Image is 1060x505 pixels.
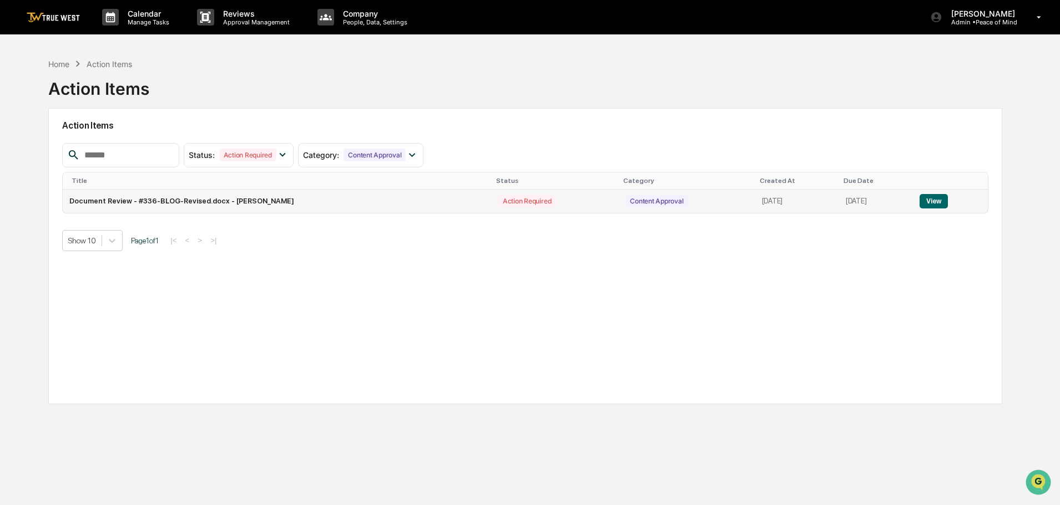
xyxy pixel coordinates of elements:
[92,181,96,190] span: •
[7,243,74,263] a: 🔎Data Lookup
[760,177,835,185] div: Created At
[11,228,20,237] div: 🖐️
[344,149,406,161] div: Content Approval
[34,181,90,190] span: [PERSON_NAME]
[623,177,750,185] div: Category
[496,177,614,185] div: Status
[172,121,202,134] button: See all
[11,85,31,105] img: 1746055101610-c473b297-6a78-478c-a979-82029cc54cd1
[78,274,134,283] a: Powered byPylon
[11,170,29,188] img: Tammy Steffen
[214,18,295,26] p: Approval Management
[48,59,69,69] div: Home
[334,18,413,26] p: People, Data, Settings
[98,181,121,190] span: [DATE]
[625,195,688,207] div: Content Approval
[62,120,988,131] h2: Action Items
[50,85,182,96] div: Start new chat
[920,197,948,205] a: View
[189,88,202,101] button: Start new chat
[189,150,215,160] span: Status :
[110,275,134,283] span: Pylon
[92,227,138,238] span: Attestations
[7,222,76,242] a: 🖐️Preclearance
[63,190,492,213] td: Document Review - #336-BLOG-Revised.docx - [PERSON_NAME]
[76,222,142,242] a: 🗄️Attestations
[98,151,121,160] span: [DATE]
[50,96,153,105] div: We're available if you need us!
[23,85,43,105] img: 8933085812038_c878075ebb4cc5468115_72.jpg
[34,151,90,160] span: [PERSON_NAME]
[839,190,913,213] td: [DATE]
[182,236,193,245] button: <
[214,9,295,18] p: Reviews
[1024,468,1054,498] iframe: Open customer support
[92,151,96,160] span: •
[22,227,72,238] span: Preclearance
[11,123,74,132] div: Past conversations
[334,9,413,18] p: Company
[11,249,20,258] div: 🔎
[942,9,1021,18] p: [PERSON_NAME]
[207,236,220,245] button: >|
[131,236,159,245] span: Page 1 of 1
[303,150,339,160] span: Category :
[119,18,175,26] p: Manage Tasks
[167,236,180,245] button: |<
[119,9,175,18] p: Calendar
[498,195,556,207] div: Action Required
[87,59,132,69] div: Action Items
[72,177,487,185] div: Title
[942,18,1021,26] p: Admin • Peace of Mind
[48,70,149,99] div: Action Items
[194,236,205,245] button: >
[219,149,276,161] div: Action Required
[22,248,70,259] span: Data Lookup
[27,12,80,23] img: logo
[11,140,29,158] img: Tammy Steffen
[80,228,89,237] div: 🗄️
[11,23,202,41] p: How can we help?
[920,194,948,208] button: View
[755,190,839,213] td: [DATE]
[844,177,908,185] div: Due Date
